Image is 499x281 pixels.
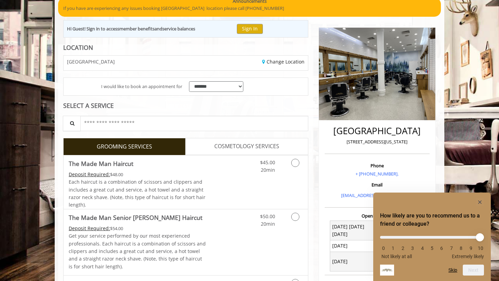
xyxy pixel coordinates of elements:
li: 4 [419,245,426,251]
a: Change Location [262,58,305,65]
li: 2 [400,245,406,251]
button: Hide survey [476,198,484,206]
li: 3 [409,245,416,251]
b: service balances [162,26,195,32]
span: $50.00 [260,213,275,220]
li: 1 [390,245,396,251]
button: Sign In [237,24,263,34]
td: [DATE] [DATE] [DATE] [330,221,377,240]
p: If you have are experiencing any issues booking [GEOGRAPHIC_DATA] location please call [PHONE_NUM... [63,5,436,12]
span: This service needs some Advance to be paid before we block your appointment [69,225,110,231]
span: 20min [261,167,275,173]
li: 10 [477,245,484,251]
h2: How likely are you to recommend us to a friend or colleague? Select an option from 0 to 10, with ... [380,212,484,228]
span: $45.00 [260,159,275,166]
div: $54.00 [69,225,206,232]
b: member benefits [119,26,154,32]
li: 0 [380,245,387,251]
span: I would like to book an appointment for [101,83,182,90]
span: GROOMING SERVICES [97,142,152,151]
td: [DATE] [330,240,377,252]
span: [GEOGRAPHIC_DATA] [67,59,115,64]
span: Each haircut is a combination of scissors and clippers and includes a great cut and service, a ho... [69,179,205,208]
div: Hi Guest! Sign in to access and [67,25,195,32]
b: The Made Man Senior [PERSON_NAME] Haircut [69,213,202,222]
button: Skip [448,267,457,273]
td: [DATE] [330,252,377,271]
span: Extremely likely [452,254,484,259]
b: LOCATION [63,43,93,52]
h3: Email [326,182,428,187]
span: This service needs some Advance to be paid before we block your appointment [69,171,110,178]
li: 6 [438,245,445,251]
p: [STREET_ADDRESS][US_STATE] [326,138,428,145]
div: $48.00 [69,171,206,178]
button: Next question [463,265,484,276]
p: Get your service performed by our most experienced professionals. Each haircut is a combination o... [69,232,206,270]
span: COSMETOLOGY SERVICES [214,142,279,151]
li: 9 [468,245,474,251]
div: How likely are you to recommend us to a friend or colleague? Select an option from 0 to 10, with ... [380,231,484,259]
span: 20min [261,221,275,227]
span: Not likely at all [381,254,412,259]
li: 5 [429,245,435,251]
a: [EMAIL_ADDRESS][DOMAIN_NAME] [341,192,413,198]
div: How likely are you to recommend us to a friend or colleague? Select an option from 0 to 10, with ... [380,198,484,276]
a: + [PHONE_NUMBER]. [355,171,399,177]
h3: Opening Hours [325,213,430,218]
button: Service Search [63,116,81,131]
div: SELECT A SERVICE [63,102,308,109]
h2: [GEOGRAPHIC_DATA] [326,126,428,136]
b: The Made Man Haircut [69,159,133,168]
h3: Phone [326,163,428,168]
li: 7 [448,245,455,251]
li: 8 [458,245,464,251]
